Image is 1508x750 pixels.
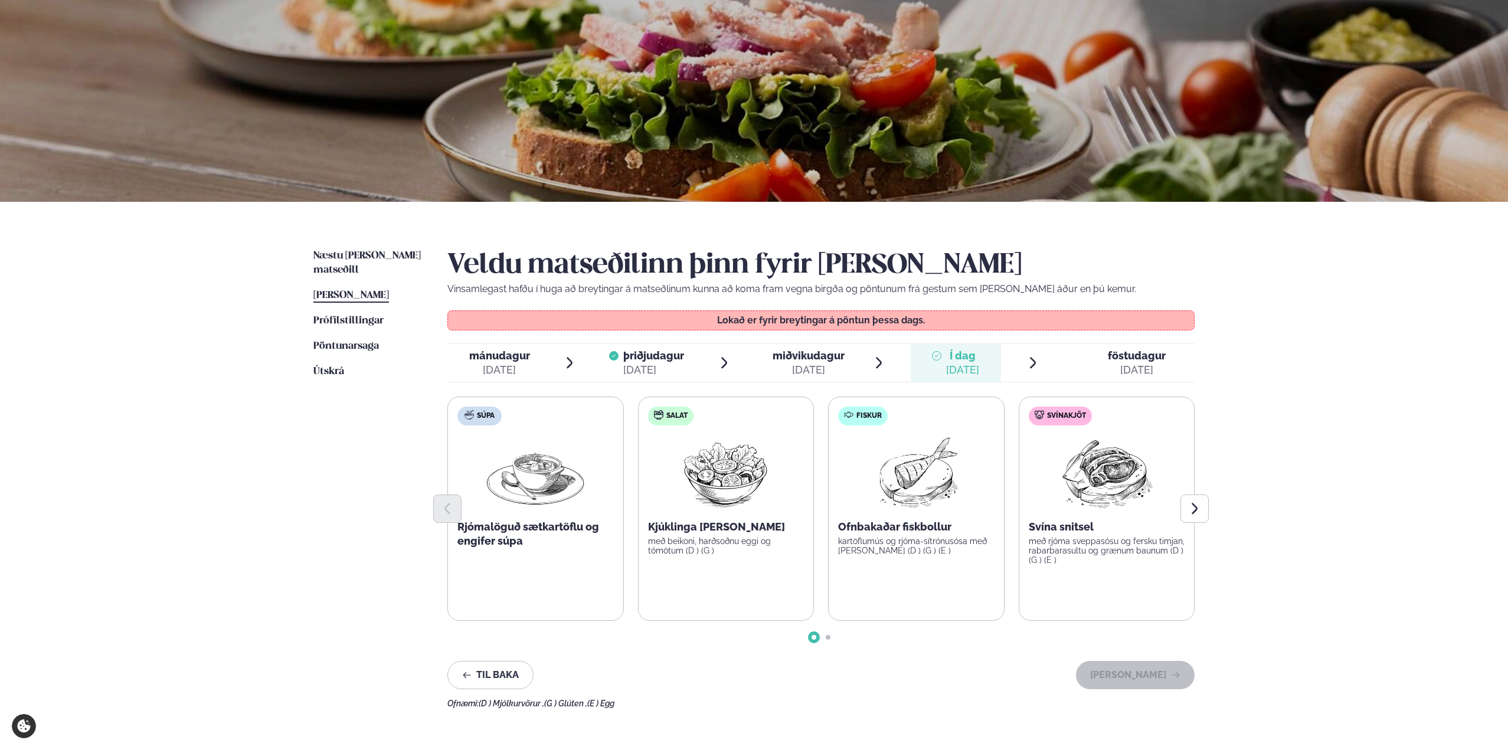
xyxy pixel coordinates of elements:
[544,699,587,708] span: (G ) Glúten ,
[313,339,379,353] a: Pöntunarsaga
[12,714,36,738] a: Cookie settings
[477,411,495,421] span: Súpa
[1054,435,1159,510] img: Pork-Meat.png
[483,435,587,510] img: Soup.png
[812,635,816,640] span: Go to slide 1
[773,363,845,377] div: [DATE]
[1180,494,1209,523] button: Next slide
[313,314,384,328] a: Prófílstillingar
[844,410,853,420] img: fish.svg
[826,635,830,640] span: Go to slide 2
[447,661,534,689] button: Til baka
[946,349,979,363] span: Í dag
[946,363,979,377] div: [DATE]
[457,520,614,548] p: Rjómalöguð sætkartöflu og engifer súpa
[648,536,804,555] p: með beikoni, harðsoðnu eggi og tómötum (D ) (G )
[1029,536,1185,565] p: með rjóma sveppasósu og fersku timjan, rabarbarasultu og grænum baunum (D ) (G ) (E )
[464,410,474,420] img: soup.svg
[479,699,544,708] span: (D ) Mjólkurvörur ,
[773,349,845,362] span: miðvikudagur
[469,349,530,362] span: mánudagur
[1108,349,1166,362] span: föstudagur
[313,316,384,326] span: Prófílstillingar
[313,251,421,275] span: Næstu [PERSON_NAME] matseðill
[654,410,663,420] img: salad.svg
[864,435,969,510] img: Fish.png
[313,366,344,376] span: Útskrá
[313,365,344,379] a: Útskrá
[1108,363,1166,377] div: [DATE]
[1076,661,1195,689] button: [PERSON_NAME]
[447,249,1195,282] h2: Veldu matseðilinn þinn fyrir [PERSON_NAME]
[1047,411,1086,421] span: Svínakjöt
[587,699,614,708] span: (E ) Egg
[838,520,995,534] p: Ofnbakaðar fiskbollur
[1029,520,1185,534] p: Svína snitsel
[1035,410,1044,420] img: pork.svg
[433,494,462,523] button: Previous slide
[648,520,804,534] p: Kjúklinga [PERSON_NAME]
[447,282,1195,296] p: Vinsamlegast hafðu í huga að breytingar á matseðlinum kunna að koma fram vegna birgða og pöntunum...
[447,699,1195,708] div: Ofnæmi:
[673,435,778,510] img: Salad.png
[313,249,424,277] a: Næstu [PERSON_NAME] matseðill
[623,363,684,377] div: [DATE]
[666,411,688,421] span: Salat
[313,290,389,300] span: [PERSON_NAME]
[469,363,530,377] div: [DATE]
[313,341,379,351] span: Pöntunarsaga
[838,536,995,555] p: kartöflumús og rjóma-sítrónusósa með [PERSON_NAME] (D ) (G ) (E )
[460,316,1183,325] p: Lokað er fyrir breytingar á pöntun þessa dags.
[623,349,684,362] span: þriðjudagur
[856,411,882,421] span: Fiskur
[313,289,389,303] a: [PERSON_NAME]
